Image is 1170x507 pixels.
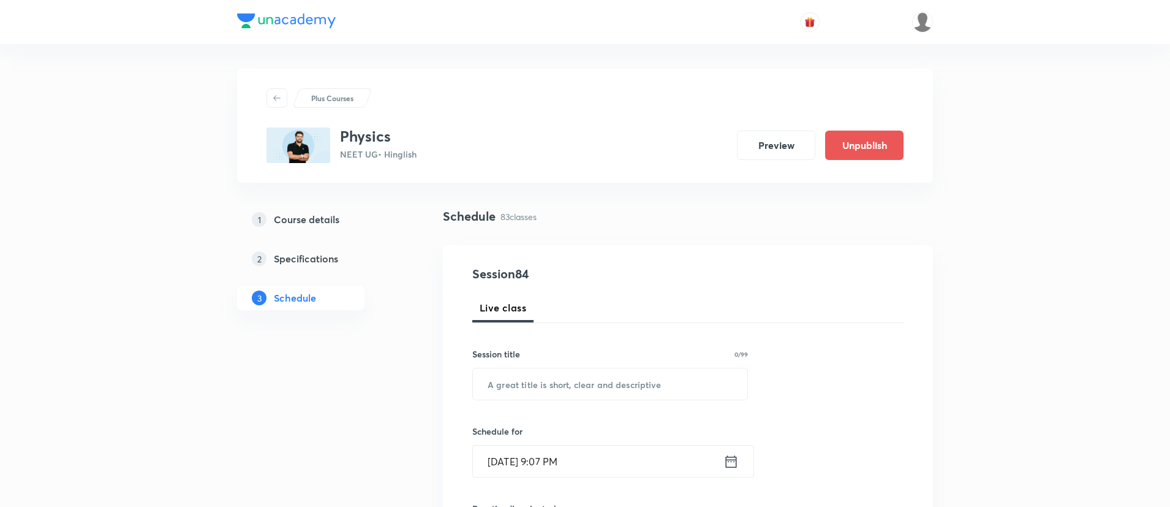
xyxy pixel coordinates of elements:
img: Shahrukh Ansari [912,12,933,32]
p: 2 [252,251,266,266]
h4: Schedule [443,207,496,226]
img: Company Logo [237,13,336,28]
p: 3 [252,291,266,305]
input: A great title is short, clear and descriptive [473,368,747,400]
span: Live class [480,300,526,315]
a: 2Specifications [237,246,404,271]
button: Preview [737,131,815,160]
a: 1Course details [237,207,404,232]
h4: Session 84 [472,265,696,283]
p: 83 classes [500,210,537,223]
button: Unpublish [825,131,904,160]
h6: Session title [472,348,520,360]
p: NEET UG • Hinglish [340,148,417,161]
h5: Course details [274,212,339,227]
p: Plus Courses [311,93,353,104]
p: 1 [252,212,266,227]
img: avatar [804,17,815,28]
h3: Physics [340,128,417,145]
p: 0/99 [734,351,748,357]
button: avatar [800,12,820,32]
img: 38A1B142-354A-4531-B66C-424EA9C83F40_plus.png [266,128,330,163]
h5: Specifications [274,251,338,266]
a: Company Logo [237,13,336,31]
h5: Schedule [274,291,316,305]
h6: Schedule for [472,425,748,438]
